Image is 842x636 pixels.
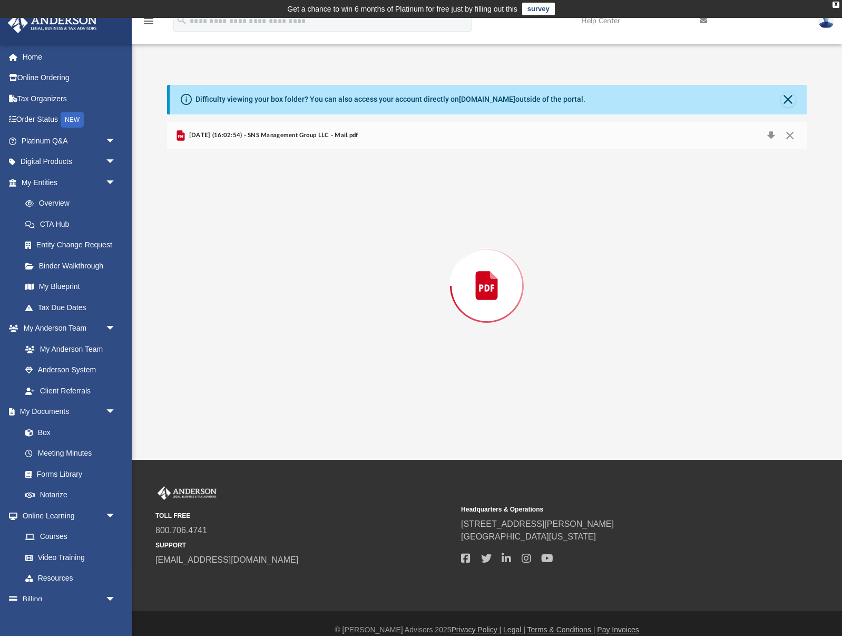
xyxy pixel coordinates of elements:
span: arrow_drop_down [105,172,126,194]
div: © [PERSON_NAME] Advisors 2025 [132,624,842,635]
a: Order StatusNEW [7,109,132,131]
a: Legal | [503,625,525,634]
img: Anderson Advisors Platinum Portal [5,13,100,33]
a: Binder Walkthrough [15,255,132,276]
a: [EMAIL_ADDRESS][DOMAIN_NAME] [155,555,298,564]
span: arrow_drop_down [105,151,126,173]
i: search [176,14,188,26]
a: Billingarrow_drop_down [7,589,132,610]
span: arrow_drop_down [105,318,126,340]
a: Digital Productsarrow_drop_down [7,151,132,172]
a: My Anderson Team [15,339,121,360]
a: Meeting Minutes [15,443,126,464]
a: Resources [15,568,126,589]
a: Box [15,422,121,443]
a: Platinum Q&Aarrow_drop_down [7,130,132,151]
div: Preview [167,122,806,422]
span: arrow_drop_down [105,589,126,610]
img: Anderson Advisors Platinum Portal [155,486,219,500]
div: Difficulty viewing your box folder? You can also access your account directly on outside of the p... [195,94,585,105]
small: Headquarters & Operations [461,505,759,514]
div: NEW [61,112,84,128]
a: Forms Library [15,464,121,485]
span: arrow_drop_down [105,401,126,423]
a: Privacy Policy | [452,625,502,634]
a: Entity Change Request [15,235,132,256]
a: survey [522,3,555,15]
a: Notarize [15,485,126,506]
a: 800.706.4741 [155,526,207,535]
a: [GEOGRAPHIC_DATA][US_STATE] [461,532,596,541]
a: Tax Organizers [7,88,132,109]
a: Courses [15,526,126,547]
a: Overview [15,193,132,214]
span: [DATE] (16:02:54) - SNS Management Group LLC - Mail.pdf [187,131,358,140]
button: Download [762,128,781,143]
span: arrow_drop_down [105,130,126,152]
button: Close [780,128,799,143]
div: Get a chance to win 6 months of Platinum for free just by filling out this [287,3,517,15]
a: My Anderson Teamarrow_drop_down [7,318,126,339]
a: Pay Invoices [597,625,639,634]
small: TOLL FREE [155,511,454,521]
a: Online Learningarrow_drop_down [7,505,126,526]
a: My Documentsarrow_drop_down [7,401,126,422]
a: Home [7,46,132,68]
a: [STREET_ADDRESS][PERSON_NAME] [461,519,614,528]
small: SUPPORT [155,541,454,550]
button: Close [781,92,796,107]
a: Tax Due Dates [15,297,132,318]
a: Terms & Conditions | [527,625,595,634]
a: Video Training [15,547,121,568]
a: My Entitiesarrow_drop_down [7,172,132,193]
span: arrow_drop_down [105,505,126,527]
i: menu [142,15,155,27]
a: Online Ordering [7,68,132,89]
img: User Pic [818,13,834,28]
a: menu [142,20,155,27]
div: close [833,2,839,8]
a: My Blueprint [15,276,126,297]
a: Anderson System [15,360,126,381]
a: CTA Hub [15,214,132,235]
a: [DOMAIN_NAME] [459,95,515,103]
a: Client Referrals [15,380,126,401]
